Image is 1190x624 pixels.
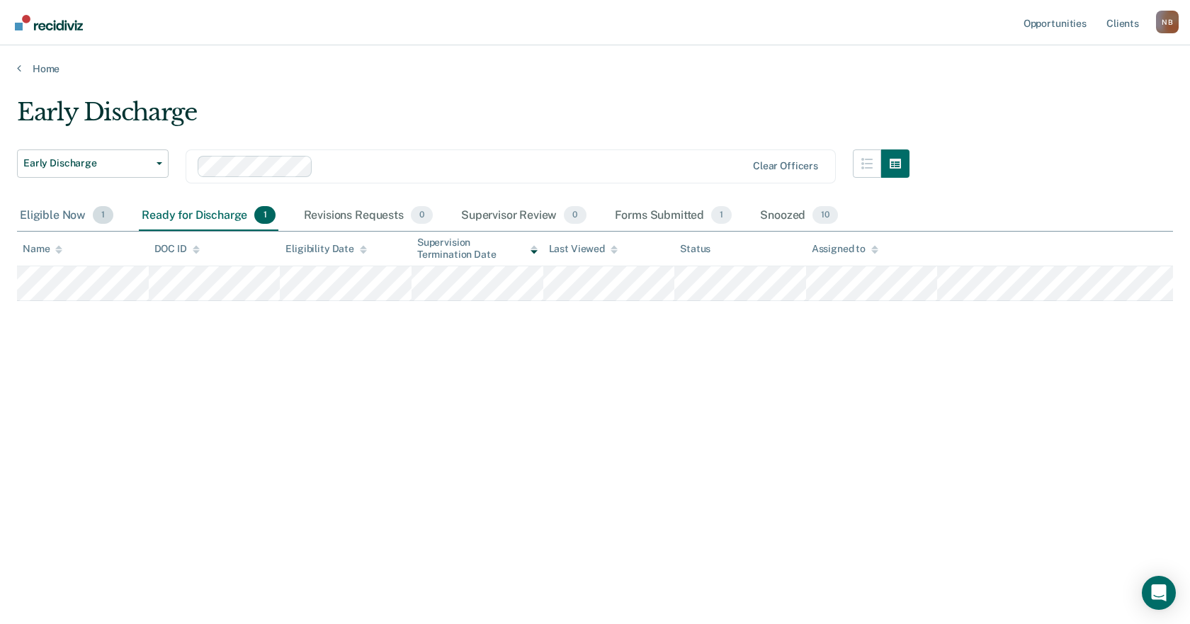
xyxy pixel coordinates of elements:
[17,62,1173,75] a: Home
[1156,11,1179,33] button: Profile dropdown button
[285,243,367,255] div: Eligibility Date
[17,200,116,232] div: Eligible Now1
[680,243,710,255] div: Status
[254,206,275,225] span: 1
[1142,576,1176,610] div: Open Intercom Messenger
[417,237,538,261] div: Supervision Termination Date
[812,206,838,225] span: 10
[812,243,878,255] div: Assigned to
[301,200,436,232] div: Revisions Requests0
[753,160,818,172] div: Clear officers
[1156,11,1179,33] div: N B
[411,206,433,225] span: 0
[17,98,909,138] div: Early Discharge
[93,206,113,225] span: 1
[757,200,841,232] div: Snoozed10
[15,15,83,30] img: Recidiviz
[23,243,62,255] div: Name
[549,243,618,255] div: Last Viewed
[458,200,589,232] div: Supervisor Review0
[154,243,200,255] div: DOC ID
[23,157,151,169] span: Early Discharge
[612,200,735,232] div: Forms Submitted1
[564,206,586,225] span: 0
[17,149,169,178] button: Early Discharge
[711,206,732,225] span: 1
[139,200,278,232] div: Ready for Discharge1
